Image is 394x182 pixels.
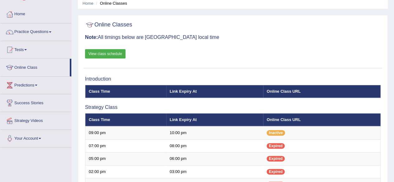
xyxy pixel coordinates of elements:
a: Your Account [0,130,71,145]
h3: Introduction [85,76,381,82]
span: Inactive [267,130,285,136]
td: 03:00 pm [166,165,263,178]
td: 09:00 pm [85,126,166,139]
th: Class Time [85,85,166,98]
a: Home [0,6,71,21]
a: Online Class [0,59,70,74]
b: Note: [85,35,98,40]
th: Online Class URL [263,113,380,126]
td: 02:00 pm [85,165,166,178]
span: Expired [267,143,285,149]
th: Online Class URL [263,85,380,98]
td: 06:00 pm [166,152,263,166]
a: Tests [0,41,71,57]
a: Success Stories [0,94,71,110]
a: Predictions [0,77,71,92]
h3: All timings below are [GEOGRAPHIC_DATA] local time [85,35,381,40]
td: 07:00 pm [85,139,166,152]
td: 05:00 pm [85,152,166,166]
span: Expired [267,156,285,161]
td: 08:00 pm [166,139,263,152]
th: Link Expiry At [166,85,263,98]
a: Practice Questions [0,23,71,39]
a: Strategy Videos [0,112,71,128]
a: View class schedule [85,49,126,58]
h2: Online Classes [85,20,132,30]
span: Expired [267,169,285,175]
li: Online Classes [94,0,127,6]
h3: Strategy Class [85,105,381,110]
a: Home [83,1,93,6]
th: Class Time [85,113,166,126]
th: Link Expiry At [166,113,263,126]
td: 10:00 pm [166,126,263,139]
